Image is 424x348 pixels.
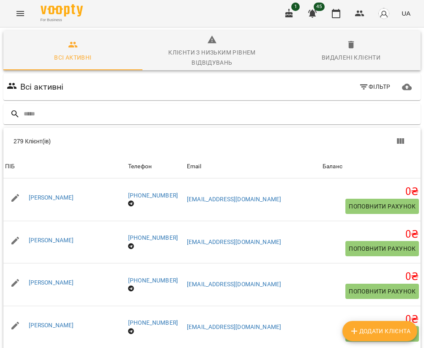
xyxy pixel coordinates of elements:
a: [EMAIL_ADDRESS][DOMAIN_NAME] [187,323,281,330]
button: Menu [10,3,30,24]
a: [EMAIL_ADDRESS][DOMAIN_NAME] [187,196,281,203]
div: Видалені клієнти [322,52,380,63]
img: avatar_s.png [378,8,390,19]
button: Фільтр [356,79,394,94]
a: [PHONE_NUMBER] [128,277,178,284]
div: Клієнти з низьким рівнем відвідувань [148,47,276,68]
a: [PHONE_NUMBER] [128,192,178,199]
span: Фільтр [359,82,391,92]
img: Voopty Logo [41,4,83,16]
h5: 0 ₴ [323,228,419,241]
span: UA [402,9,410,18]
div: Sort [5,162,15,172]
a: [PERSON_NAME] [29,279,74,286]
button: Поповнити рахунок [345,199,419,214]
a: [PERSON_NAME] [29,194,74,201]
button: Поповнити рахунок [345,241,419,256]
a: [PHONE_NUMBER] [128,319,178,326]
button: Додати клієнта [342,321,417,341]
span: Баланс [323,162,419,172]
button: Поповнити рахунок [345,284,419,299]
div: Баланс [323,162,342,172]
div: Всі активні [54,52,91,63]
span: Поповнити рахунок [349,286,416,296]
span: Додати клієнта [349,326,410,336]
span: Поповнити рахунок [349,244,416,254]
div: Телефон [128,162,152,172]
div: 279 Клієнт(ів) [14,137,221,145]
h5: 0 ₴ [323,313,419,326]
a: [PHONE_NUMBER] [128,234,178,241]
div: Sort [187,162,201,172]
span: Email [187,162,319,172]
span: Телефон [128,162,183,172]
div: Sort [128,162,152,172]
div: Table Toolbar [3,128,421,155]
button: Вигляд колонок [390,131,410,151]
h5: 0 ₴ [323,185,419,198]
button: UA [398,5,414,21]
div: Sort [323,162,342,172]
a: [EMAIL_ADDRESS][DOMAIN_NAME] [187,281,281,288]
span: ПІБ [5,162,125,172]
h6: Всі активні [20,80,64,93]
a: [PERSON_NAME] [29,237,74,244]
a: [PERSON_NAME] [29,322,74,329]
span: 1 [291,3,300,11]
h5: 0 ₴ [323,270,419,283]
span: 45 [314,3,325,11]
span: For Business [41,17,83,23]
a: [EMAIL_ADDRESS][DOMAIN_NAME] [187,238,281,245]
div: ПІБ [5,162,15,172]
span: Поповнити рахунок [349,201,416,211]
div: Email [187,162,201,172]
